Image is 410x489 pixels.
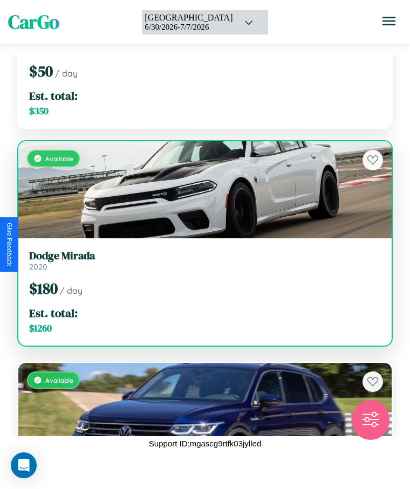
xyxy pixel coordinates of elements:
[29,278,58,299] span: $ 180
[11,452,37,478] div: Open Intercom Messenger
[55,68,78,79] span: / day
[29,249,381,272] a: Dodge Mirada2020
[145,23,233,32] div: 6 / 30 / 2026 - 7 / 7 / 2026
[149,436,261,451] p: Support ID: mgascg9rtfk03jylled
[29,249,381,262] h3: Dodge Mirada
[45,376,73,384] span: Available
[29,322,52,335] span: $ 1260
[60,285,83,296] span: / day
[29,305,78,321] span: Est. total:
[29,262,47,272] span: 2020
[45,155,73,163] span: Available
[29,88,78,104] span: Est. total:
[145,13,233,23] div: [GEOGRAPHIC_DATA]
[29,61,53,81] span: $ 50
[5,223,13,266] div: Give Feedback
[29,105,49,118] span: $ 350
[8,9,59,35] span: CarGo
